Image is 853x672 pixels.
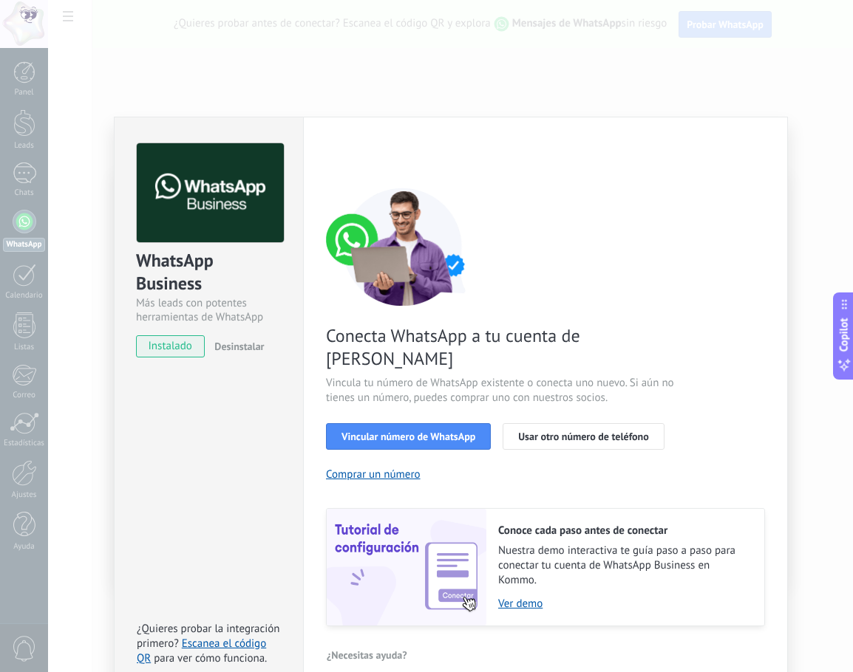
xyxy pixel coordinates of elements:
[136,296,282,324] div: Más leads con potentes herramientas de WhatsApp
[136,249,282,296] div: WhatsApp Business
[498,524,750,538] h2: Conoce cada paso antes de conectar
[214,340,264,353] span: Desinstalar
[326,644,408,666] button: ¿Necesitas ayuda?
[498,597,750,611] a: Ver demo
[208,335,264,357] button: Desinstalar
[327,650,407,660] span: ¿Necesitas ayuda?
[326,376,678,405] span: Vincula tu número de WhatsApp existente o conecta uno nuevo. Si aún no tienes un número, puedes c...
[326,324,678,370] span: Conecta WhatsApp a tu cuenta de [PERSON_NAME]
[503,423,664,450] button: Usar otro número de teléfono
[341,431,475,442] span: Vincular número de WhatsApp
[837,318,852,352] span: Copilot
[137,143,284,243] img: logo_main.png
[137,335,204,357] span: instalado
[518,431,648,442] span: Usar otro número de teléfono
[137,622,280,651] span: ¿Quieres probar la integración primero?
[498,544,750,588] span: Nuestra demo interactiva te guía paso a paso para conectar tu cuenta de WhatsApp Business en Kommo.
[326,467,421,481] button: Comprar un número
[137,637,266,665] a: Escanea el código QR
[326,423,491,450] button: Vincular número de WhatsApp
[154,651,267,665] span: para ver cómo funciona.
[326,188,481,306] img: connect number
